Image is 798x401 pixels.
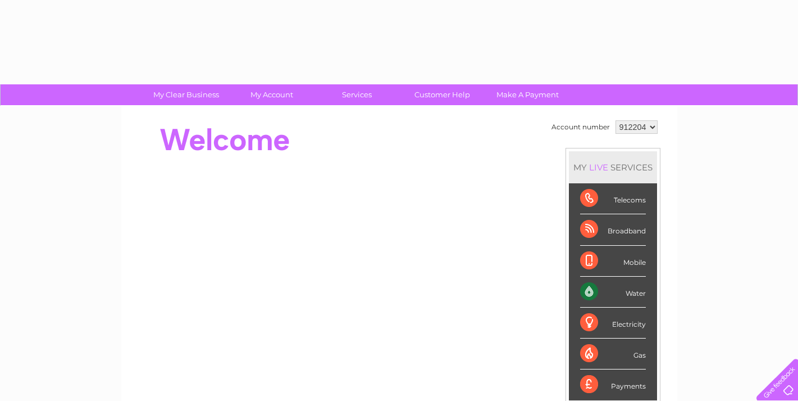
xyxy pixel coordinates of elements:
div: Gas [580,339,646,370]
td: Account number [549,118,613,137]
div: Mobile [580,246,646,277]
div: Broadband [580,214,646,245]
div: MY SERVICES [569,151,657,183]
div: Telecoms [580,183,646,214]
a: Customer Help [396,84,489,105]
div: Electricity [580,308,646,339]
div: Water [580,277,646,308]
a: My Account [225,84,318,105]
div: Payments [580,370,646,400]
a: My Clear Business [140,84,232,105]
a: Services [311,84,403,105]
a: Make A Payment [481,84,574,105]
div: LIVE [587,162,610,173]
